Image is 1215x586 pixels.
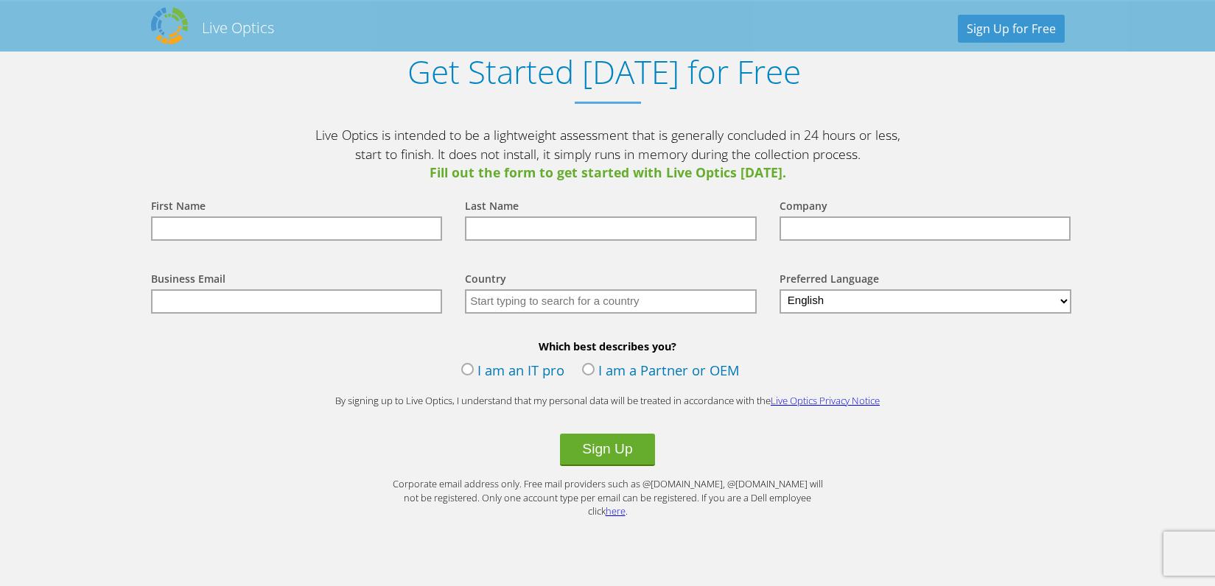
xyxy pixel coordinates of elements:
[958,15,1065,43] a: Sign Up for Free
[461,361,564,383] label: I am an IT pro
[151,7,188,44] img: Dell Dpack
[465,199,519,216] label: Last Name
[771,394,880,407] a: Live Optics Privacy Notice
[560,434,654,466] button: Sign Up
[313,163,903,183] span: Fill out the form to get started with Live Optics [DATE].
[780,199,827,216] label: Company
[151,272,225,289] label: Business Email
[465,272,506,289] label: Country
[582,361,740,383] label: I am a Partner or OEM
[202,18,274,38] h2: Live Optics
[780,272,879,289] label: Preferred Language
[313,394,903,408] p: By signing up to Live Optics, I understand that my personal data will be treated in accordance wi...
[387,477,829,518] p: Corporate email address only. Free mail providers such as @[DOMAIN_NAME], @[DOMAIN_NAME] will not...
[136,339,1079,353] b: Which best describes you?
[313,126,903,183] p: Live Optics is intended to be a lightweight assessment that is generally concluded in 24 hours or...
[465,289,757,314] input: Start typing to search for a country
[136,53,1072,91] h1: Get Started [DATE] for Free
[151,199,206,216] label: First Name
[606,504,626,518] a: here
